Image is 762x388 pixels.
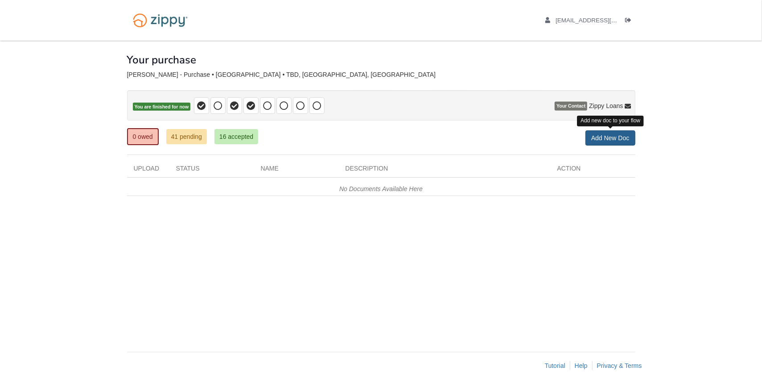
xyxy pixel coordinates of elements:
a: 41 pending [166,129,207,144]
div: [PERSON_NAME] - Purchase • [GEOGRAPHIC_DATA] • TBD, [GEOGRAPHIC_DATA], [GEOGRAPHIC_DATA] [127,71,635,79]
em: No Documents Available Here [339,185,423,192]
span: arvizuteacher01@gmail.com [556,17,658,24]
a: Help [575,362,588,369]
h1: Your purchase [127,54,197,66]
div: Description [339,164,551,177]
a: 0 owed [127,128,159,145]
span: Your Contact [555,102,587,111]
a: 16 accepted [214,129,258,144]
span: You are finished for now [133,103,191,111]
a: Tutorial [545,362,565,369]
div: Name [254,164,339,177]
img: Logo [127,9,194,32]
a: Add New Doc [585,130,635,146]
a: Privacy & Terms [597,362,642,369]
a: edit profile [545,17,658,26]
a: Log out [626,17,635,26]
span: Zippy Loans [589,102,623,111]
div: Upload [127,164,169,177]
div: Add new doc to your flow [577,116,644,126]
div: Action [551,164,635,177]
div: Status [169,164,254,177]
